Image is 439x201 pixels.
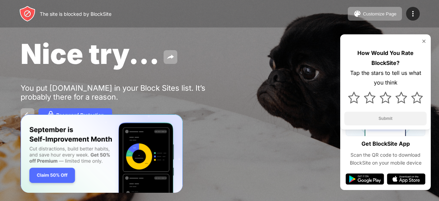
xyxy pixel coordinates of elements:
[395,92,407,103] img: star.svg
[47,111,55,119] img: password.svg
[344,112,427,125] button: Submit
[21,83,233,101] div: You put [DOMAIN_NAME] in your Block Sites list. It’s probably there for a reason.
[56,112,104,118] div: Password Protection
[38,108,112,122] button: Password Protection
[353,10,361,18] img: pallet.svg
[421,38,427,44] img: rate-us-close.svg
[344,48,427,68] div: How Would You Rate BlockSite?
[363,11,396,16] div: Customize Page
[346,174,384,185] img: google-play.svg
[387,174,425,185] img: app-store.svg
[411,92,423,103] img: star.svg
[40,11,111,17] div: The site is blocked by BlockSite
[23,111,32,119] img: back.svg
[19,5,36,22] img: header-logo.svg
[380,92,391,103] img: star.svg
[348,7,402,21] button: Customize Page
[364,92,376,103] img: star.svg
[344,68,427,88] div: Tap the stars to tell us what you think
[348,92,360,103] img: star.svg
[21,37,159,70] span: Nice try...
[166,53,175,61] img: share.svg
[409,10,417,18] img: menu-icon.svg
[21,114,183,193] iframe: Banner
